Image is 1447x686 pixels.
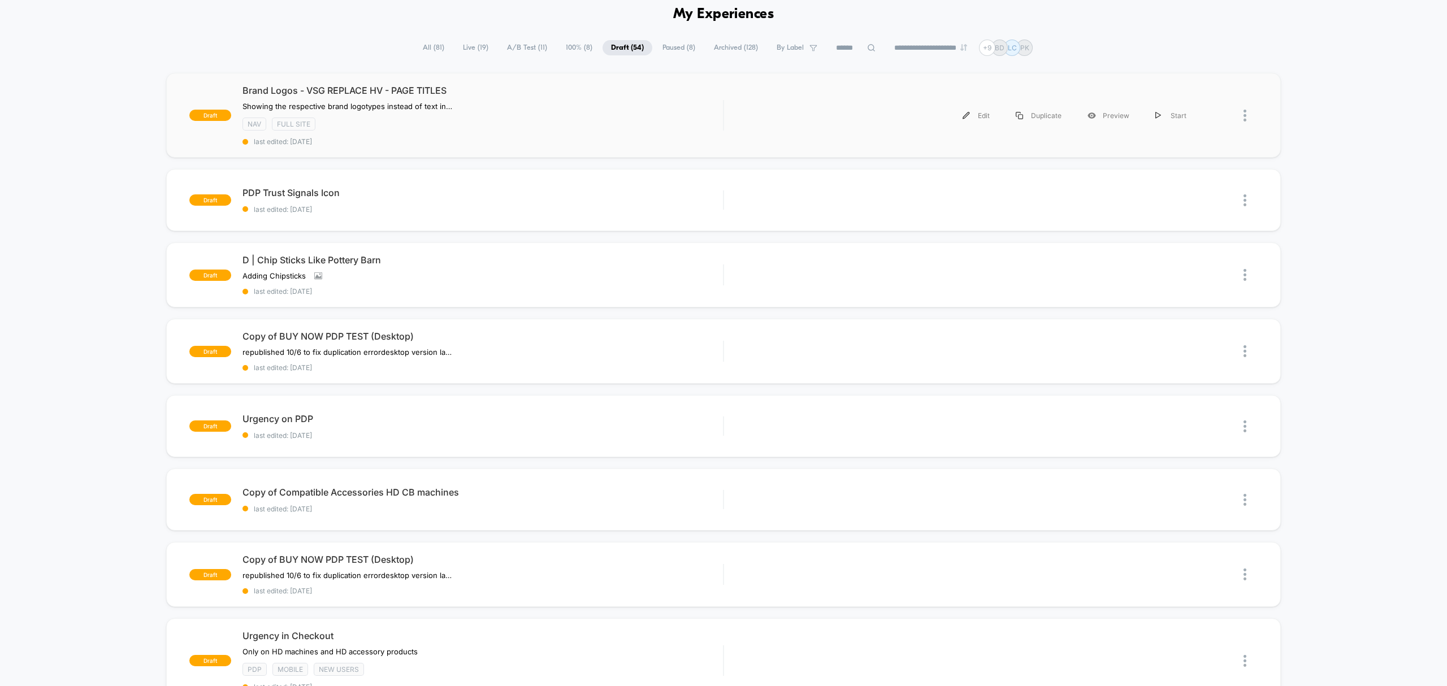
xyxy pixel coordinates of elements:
p: LC [1008,44,1017,52]
span: last edited: [DATE] [242,587,723,595]
img: close [1244,568,1246,580]
span: draft [189,110,231,121]
img: close [1244,345,1246,357]
img: menu [1155,112,1161,119]
span: Paused ( 8 ) [654,40,704,55]
span: last edited: [DATE] [242,287,723,296]
span: last edited: [DATE] [242,137,723,146]
img: close [1244,194,1246,206]
img: close [1244,110,1246,121]
h1: My Experiences [673,6,774,23]
span: New Users [314,663,364,676]
span: All ( 81 ) [414,40,453,55]
span: Copy of BUY NOW PDP TEST (Desktop) [242,554,723,565]
span: last edited: [DATE] [242,431,723,440]
span: Adding Chipsticks [242,271,306,280]
span: last edited: [DATE] [242,363,723,372]
span: 100% ( 8 ) [557,40,601,55]
span: Mobile [272,663,308,676]
span: Draft ( 54 ) [603,40,652,55]
span: Copy of Compatible Accessories HD CB machines [242,487,723,498]
span: D | Chip Sticks Like Pottery Barn [242,254,723,266]
div: Duplicate [1003,103,1075,128]
span: NAV [242,118,266,131]
img: close [1244,420,1246,432]
div: + 9 [979,40,995,56]
span: last edited: [DATE] [242,505,723,513]
img: close [1244,494,1246,506]
span: Full site [272,118,315,131]
span: Urgency on PDP [242,413,723,424]
span: draft [189,194,231,206]
div: Start [1142,103,1199,128]
img: end [960,44,967,51]
span: Archived ( 128 ) [705,40,766,55]
img: menu [1016,112,1023,119]
span: last edited: [DATE] [242,205,723,214]
span: draft [189,655,231,666]
p: PK [1020,44,1029,52]
p: BD [995,44,1004,52]
img: close [1244,655,1246,667]
span: draft [189,420,231,432]
span: PDP Trust Signals Icon [242,187,723,198]
span: Brand Logos - VSG REPLACE HV - PAGE TITLES [242,85,723,96]
span: draft [189,346,231,357]
span: draft [189,569,231,580]
span: PDP [242,663,267,676]
span: Urgency in Checkout [242,630,723,641]
span: Only on HD machines and HD accessory products [242,647,418,656]
div: Edit [950,103,1003,128]
span: republished 10/6 to fix duplication errordesktop version launched 8.29 - republished on 9/2 to en... [242,348,452,357]
span: By Label [777,44,804,52]
img: close [1244,269,1246,281]
span: Live ( 19 ) [454,40,497,55]
span: A/B Test ( 11 ) [499,40,556,55]
div: Preview [1075,103,1142,128]
span: Showing the respective brand logotypes instead of text in tabs [242,102,452,111]
span: Copy of BUY NOW PDP TEST (Desktop) [242,331,723,342]
span: republished 10/6 to fix duplication errordesktop version launched 8.29 - republished on 9/2 to en... [242,571,452,580]
span: draft [189,494,231,505]
img: menu [963,112,970,119]
span: draft [189,270,231,281]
